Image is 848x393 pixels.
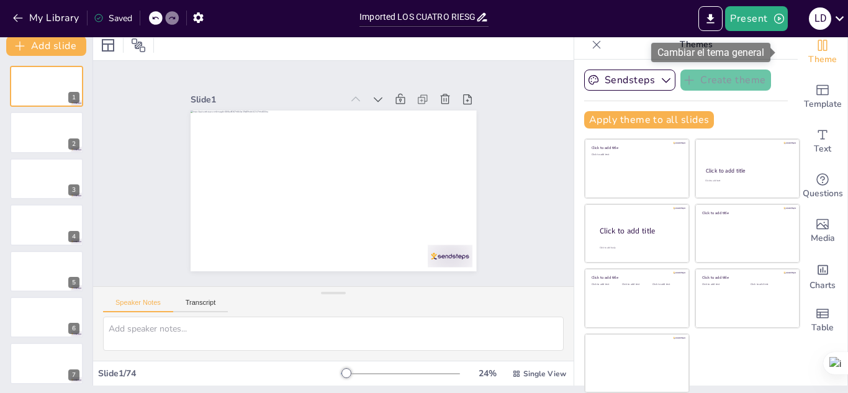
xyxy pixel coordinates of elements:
div: Click to add body [600,246,678,250]
div: Click to add text [622,283,650,286]
div: Click to add title [592,145,680,150]
p: Themes [607,30,785,60]
div: Slide 1 / 74 [98,368,341,379]
span: Single View [523,369,566,379]
span: Text [814,142,831,156]
div: Add a table [798,298,847,343]
div: 5 [10,251,83,292]
div: Click to add text [592,153,680,156]
div: Change the overall theme [798,30,847,75]
button: My Library [9,8,84,28]
button: Export to PowerPoint [698,6,723,31]
div: 7 [10,343,83,384]
div: Add ready made slides [798,75,847,119]
div: Click to add text [705,179,788,183]
div: 3 [10,158,83,199]
div: Click to add title [702,210,791,215]
span: Table [811,321,834,335]
div: Click to add title [600,226,679,237]
span: Position [131,38,146,53]
div: Click to add text [702,283,741,286]
span: Media [811,232,835,245]
div: 4 [10,204,83,245]
div: Add images, graphics, shapes or video [798,209,847,253]
div: Layout [98,35,118,55]
div: Click to add text [592,283,620,286]
div: 7 [68,369,79,381]
div: Add text boxes [798,119,847,164]
div: 2 [10,112,83,153]
div: 3 [68,184,79,196]
div: Click to add title [706,167,788,174]
button: L D [809,6,831,31]
input: Insert title [359,8,476,26]
div: Get real-time input from your audience [798,164,847,209]
div: Add charts and graphs [798,253,847,298]
div: 5 [68,277,79,288]
span: Theme [808,53,837,66]
div: Saved [94,12,132,24]
button: Apply theme to all slides [584,111,714,129]
div: 6 [10,297,83,338]
div: Click to add text [652,283,680,286]
span: Charts [810,279,836,292]
span: Questions [803,187,843,201]
font: Cambiar el tema general [657,47,764,58]
button: Transcript [173,299,228,312]
button: Speaker Notes [103,299,173,312]
div: Click to add text [751,283,790,286]
div: 24 % [472,368,502,379]
div: 1 [10,66,83,107]
div: 6 [68,323,79,334]
div: 1 [68,92,79,103]
span: Template [804,97,842,111]
div: 2 [68,138,79,150]
button: Create theme [680,70,771,91]
button: Sendsteps [584,70,675,91]
button: Present [725,6,787,31]
div: Click to add title [702,275,791,280]
div: 4 [68,231,79,242]
div: Click to add title [592,275,680,280]
button: Add slide [6,36,86,56]
div: Slide 1 [244,33,381,119]
div: L D [809,7,831,30]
